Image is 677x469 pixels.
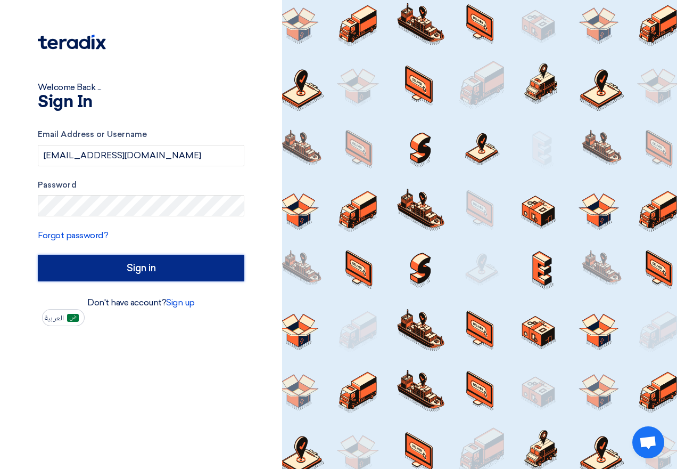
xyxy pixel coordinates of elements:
[38,179,244,191] label: Password
[38,128,244,141] label: Email Address or Username
[67,314,79,322] img: ar-AR.png
[38,296,244,309] div: Don't have account?
[38,81,244,94] div: Welcome Back ...
[38,145,244,166] input: Enter your business email or username
[38,35,106,50] img: Teradix logo
[38,230,108,240] a: Forgot password?
[42,309,85,326] button: العربية
[166,297,195,308] a: Sign up
[45,314,64,322] span: العربية
[38,94,244,111] h1: Sign In
[38,255,244,281] input: Sign in
[632,426,664,458] div: Open chat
